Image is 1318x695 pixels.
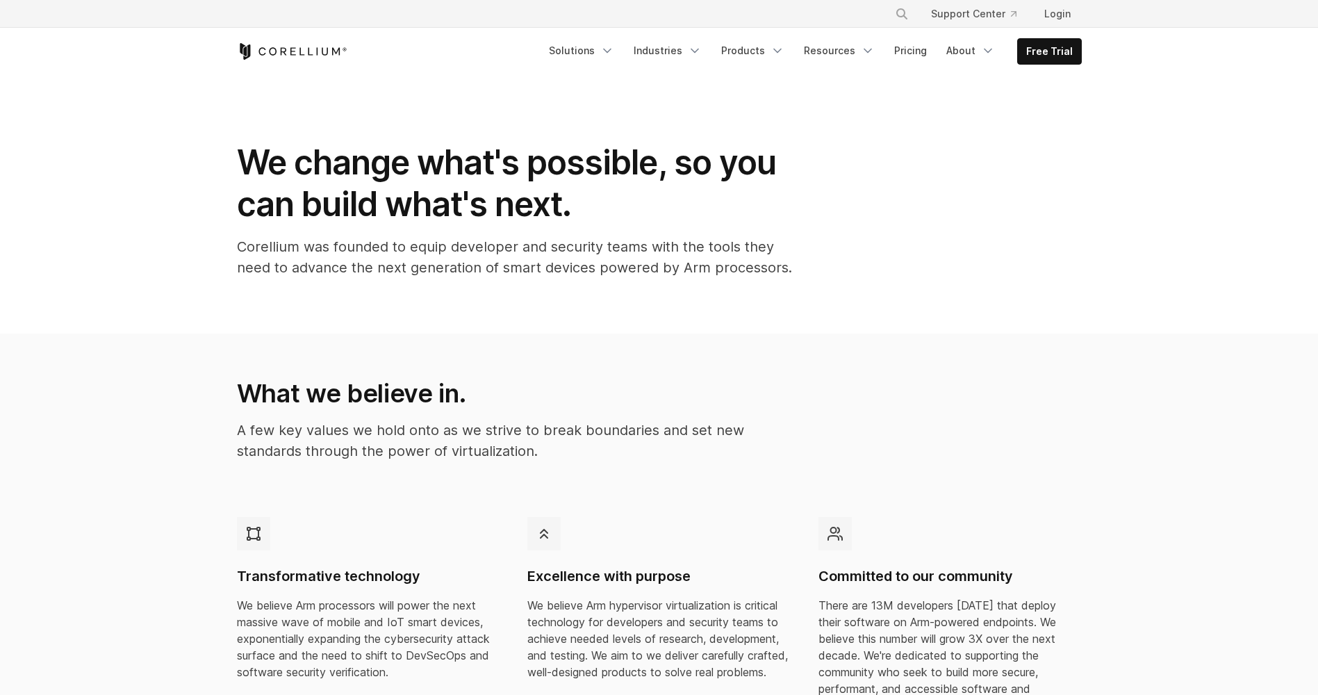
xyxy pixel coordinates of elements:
h4: Excellence with purpose [527,567,791,586]
h1: We change what's possible, so you can build what's next. [237,142,793,225]
a: Pricing [886,38,935,63]
a: Free Trial [1018,39,1081,64]
a: Support Center [920,1,1028,26]
a: Login [1033,1,1082,26]
h2: What we believe in. [237,378,791,409]
a: About [938,38,1003,63]
a: Industries [625,38,710,63]
p: We believe Arm hypervisor virtualization is critical technology for developers and security teams... [527,597,791,680]
a: Resources [796,38,883,63]
p: A few key values we hold onto as we strive to break boundaries and set new standards through the ... [237,420,791,461]
div: Navigation Menu [878,1,1082,26]
a: Products [713,38,793,63]
div: Navigation Menu [541,38,1082,65]
a: Solutions [541,38,623,63]
p: We believe Arm processors will power the next massive wave of mobile and IoT smart devices, expon... [237,597,500,680]
h4: Committed to our community [818,567,1082,586]
button: Search [889,1,914,26]
h4: Transformative technology [237,567,500,586]
p: Corellium was founded to equip developer and security teams with the tools they need to advance t... [237,236,793,278]
a: Corellium Home [237,43,347,60]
